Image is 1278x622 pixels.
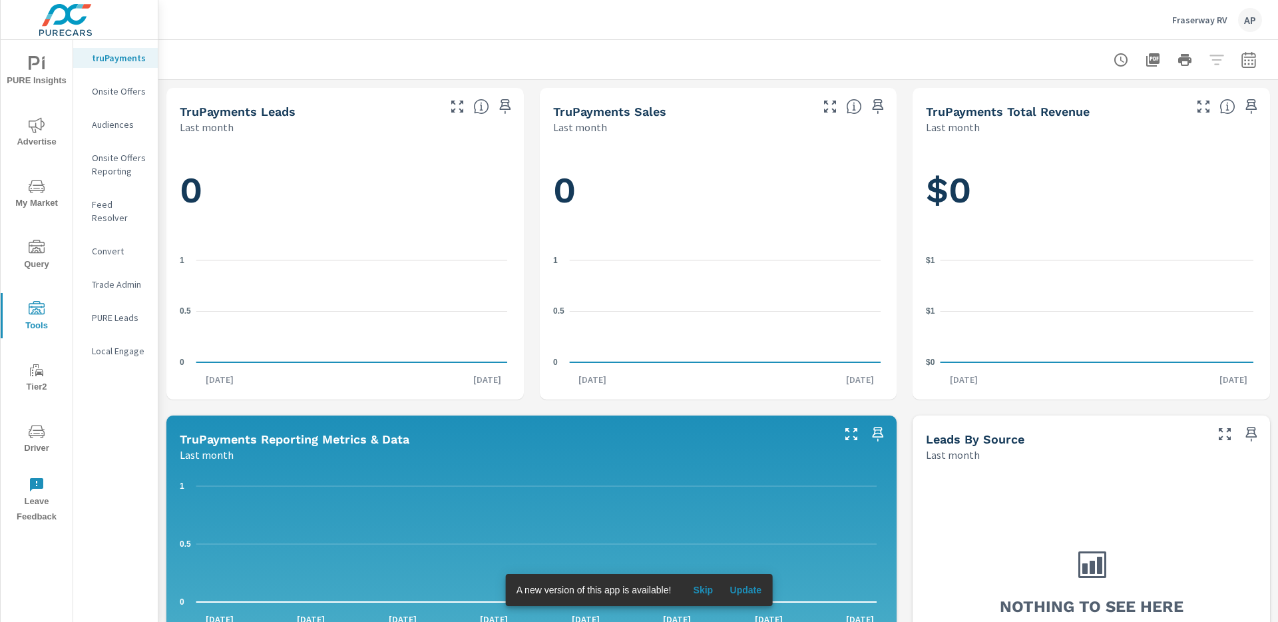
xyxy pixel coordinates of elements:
div: AP [1238,8,1262,32]
span: Tier2 [5,362,69,395]
button: "Export Report to PDF" [1140,47,1166,73]
text: 0 [180,358,184,367]
div: PURE Leads [73,308,158,328]
p: Convert [92,244,147,258]
div: Onsite Offers Reporting [73,148,158,181]
text: 0 [180,597,184,607]
span: My Market [5,178,69,211]
p: PURE Leads [92,311,147,324]
p: [DATE] [569,373,616,386]
span: Save this to your personalized report [495,96,516,117]
text: 0 [553,358,558,367]
text: $1 [926,256,935,265]
div: Onsite Offers [73,81,158,101]
button: Select Date Range [1235,47,1262,73]
h5: Leads By Source [926,432,1024,446]
button: Skip [682,579,724,601]
button: Print Report [1171,47,1198,73]
text: 1 [180,256,184,265]
p: Fraserway RV [1172,14,1227,26]
button: Make Fullscreen [841,424,862,445]
p: Feed Resolver [92,198,147,224]
h1: 0 [180,168,511,213]
h1: $0 [926,168,1257,213]
span: The number of truPayments leads. [473,99,489,115]
p: Onsite Offers Reporting [92,151,147,178]
span: Tools [5,301,69,334]
h5: truPayments Total Revenue [926,105,1090,119]
text: $1 [926,306,935,316]
span: Advertise [5,117,69,150]
text: 0.5 [180,539,191,549]
p: Last month [926,447,980,463]
span: Skip [687,584,719,596]
span: Save this to your personalized report [1241,96,1262,117]
button: Update [724,579,767,601]
p: Last month [180,119,234,135]
p: Last month [553,119,607,135]
div: Audiences [73,115,158,135]
p: Last month [180,447,234,463]
div: truPayments [73,48,158,68]
h3: Nothing to see here [1000,595,1183,618]
text: 0.5 [180,306,191,316]
button: Make Fullscreen [1214,424,1235,445]
text: 1 [180,481,184,491]
span: Driver [5,424,69,456]
button: Make Fullscreen [819,96,841,117]
h5: truPayments Leads [180,105,296,119]
p: [DATE] [837,373,883,386]
h5: truPayments Reporting Metrics & Data [180,432,409,446]
span: Update [730,584,761,596]
p: [DATE] [464,373,511,386]
p: Local Engage [92,344,147,358]
span: Save this to your personalized report [867,424,889,445]
span: Save this to your personalized report [1241,424,1262,445]
p: [DATE] [941,373,987,386]
p: Onsite Offers [92,85,147,98]
span: A new version of this app is available! [517,585,672,595]
div: Trade Admin [73,274,158,294]
span: Leave Feedback [5,477,69,525]
p: Trade Admin [92,278,147,291]
span: Number of sales matched to a truPayments lead. [Source: This data is sourced from the dealer's DM... [846,99,862,115]
p: Audiences [92,118,147,131]
p: Last month [926,119,980,135]
div: Feed Resolver [73,194,158,228]
span: Save this to your personalized report [867,96,889,117]
span: Total revenue from sales matched to a truPayments lead. [Source: This data is sourced from the de... [1219,99,1235,115]
p: [DATE] [1210,373,1257,386]
text: 1 [553,256,558,265]
div: Local Engage [73,341,158,361]
p: [DATE] [196,373,243,386]
div: nav menu [1,40,73,530]
text: 0.5 [553,306,564,316]
span: Query [5,240,69,272]
div: Convert [73,241,158,261]
p: truPayments [92,51,147,65]
span: PURE Insights [5,56,69,89]
button: Make Fullscreen [1193,96,1214,117]
text: $0 [926,358,935,367]
h1: 0 [553,168,884,213]
button: Make Fullscreen [447,96,468,117]
h5: truPayments Sales [553,105,666,119]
